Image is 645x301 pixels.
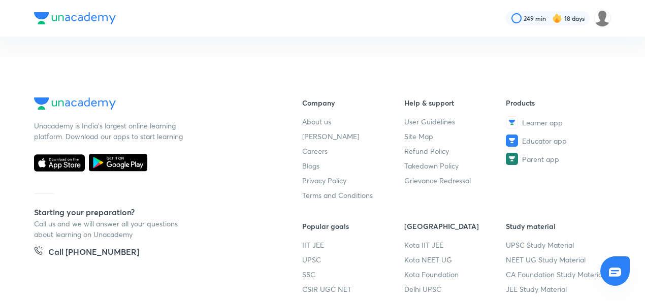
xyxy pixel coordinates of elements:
[506,240,608,250] a: UPSC Study Material
[506,116,608,128] a: Learner app
[506,269,608,280] a: CA Foundation Study Material
[302,146,404,156] a: Careers
[506,284,608,294] a: JEE Study Material
[302,131,404,142] a: [PERSON_NAME]
[302,284,404,294] a: CSIR UGC NET
[404,116,506,127] a: User Guidelines
[302,160,404,171] a: Blogs
[404,160,506,171] a: Takedown Policy
[34,97,270,112] a: Company Logo
[404,97,506,108] h6: Help & support
[506,135,608,147] a: Educator app
[404,254,506,265] a: Kota NEET UG
[506,135,518,147] img: Educator app
[404,175,506,186] a: Grievance Redressal
[302,254,404,265] a: UPSC
[404,146,506,156] a: Refund Policy
[522,136,567,146] span: Educator app
[302,175,404,186] a: Privacy Policy
[404,131,506,142] a: Site Map
[506,153,608,165] a: Parent app
[48,246,139,260] h5: Call [PHONE_NUMBER]
[34,206,270,218] h5: Starting your preparation?
[506,221,608,231] h6: Study material
[302,146,328,156] span: Careers
[594,10,611,27] img: sawan Patel
[506,153,518,165] img: Parent app
[302,221,404,231] h6: Popular goals
[404,240,506,250] a: Kota IIT JEE
[302,116,404,127] a: About us
[302,240,404,250] a: IIT JEE
[552,13,562,23] img: streak
[404,221,506,231] h6: [GEOGRAPHIC_DATA]
[302,97,404,108] h6: Company
[34,12,116,24] img: Company Logo
[506,97,608,108] h6: Products
[404,269,506,280] a: Kota Foundation
[522,117,563,128] span: Learner app
[34,246,139,260] a: Call [PHONE_NUMBER]
[506,116,518,128] img: Learner app
[34,218,186,240] p: Call us and we will answer all your questions about learning on Unacademy
[506,254,608,265] a: NEET UG Study Material
[522,154,559,164] span: Parent app
[302,190,404,200] a: Terms and Conditions
[34,120,186,142] p: Unacademy is India’s largest online learning platform. Download our apps to start learning
[302,269,404,280] a: SSC
[404,284,506,294] a: Delhi UPSC
[34,97,116,110] img: Company Logo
